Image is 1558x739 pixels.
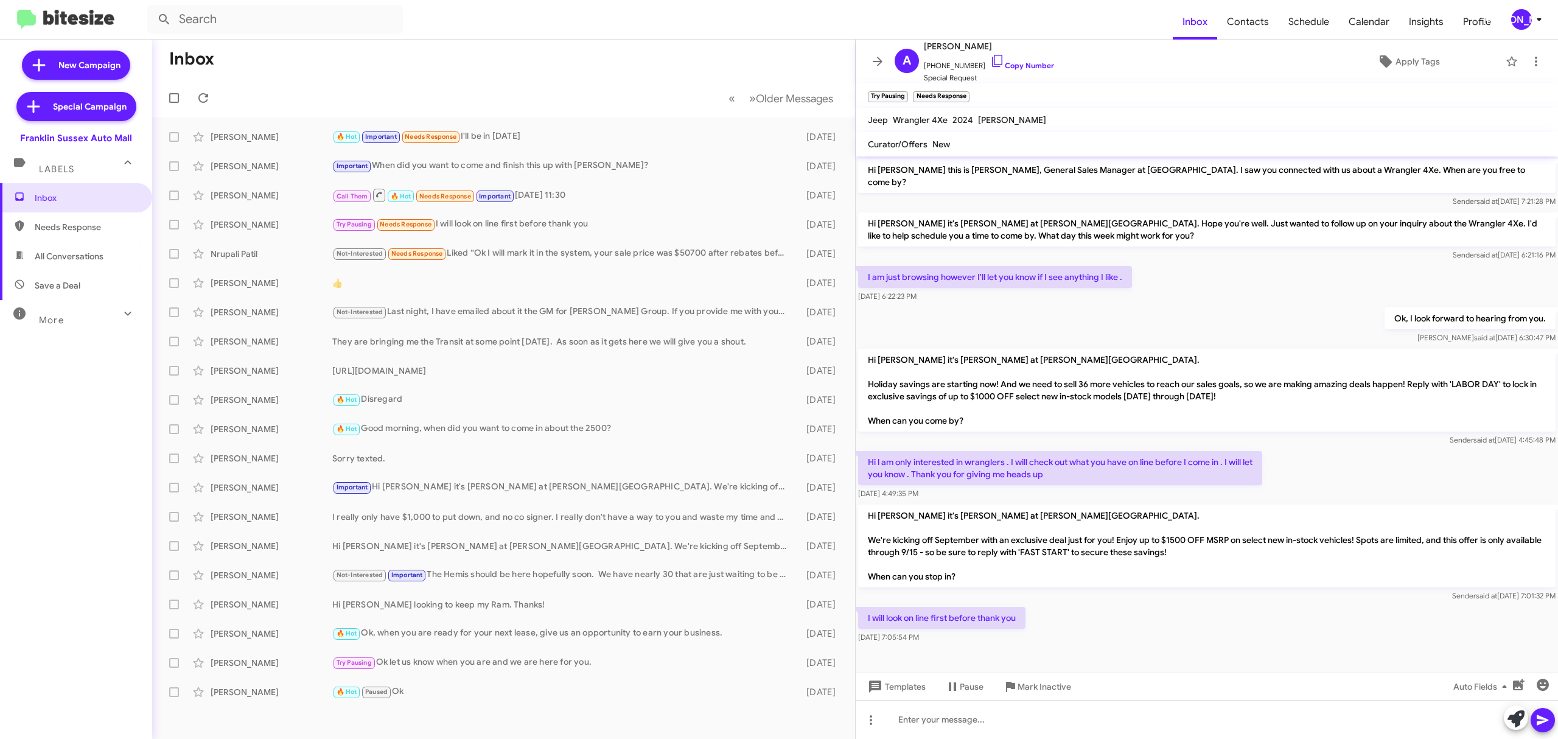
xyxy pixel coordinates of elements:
[332,626,793,640] div: Ok, when you are ready for your next lease, give us an opportunity to earn your business.
[169,49,214,69] h1: Inbox
[728,91,735,106] span: «
[16,92,136,121] a: Special Campaign
[405,133,456,141] span: Needs Response
[793,540,845,552] div: [DATE]
[793,628,845,640] div: [DATE]
[337,629,357,637] span: 🔥 Hot
[793,569,845,581] div: [DATE]
[337,396,357,404] span: 🔥 Hot
[978,114,1046,125] span: [PERSON_NAME]
[211,131,332,143] div: [PERSON_NAME]
[924,54,1054,72] span: [PHONE_NUMBER]
[1473,435,1495,444] span: said at
[793,423,845,435] div: [DATE]
[479,192,511,200] span: Important
[332,159,793,173] div: When did you want to come and finish this up with [PERSON_NAME]?
[39,315,64,326] span: More
[1476,197,1498,206] span: said at
[868,91,908,102] small: Try Pausing
[337,688,357,696] span: 🔥 Hot
[858,489,918,498] span: [DATE] 4:49:35 PM
[332,277,793,289] div: 👍
[960,676,983,698] span: Pause
[211,686,332,698] div: [PERSON_NAME]
[1399,4,1453,40] span: Insights
[211,248,332,260] div: Nrupali Patil
[211,657,332,669] div: [PERSON_NAME]
[1453,4,1501,40] a: Profile
[211,540,332,552] div: [PERSON_NAME]
[932,139,950,150] span: New
[332,540,793,552] div: Hi [PERSON_NAME] it's [PERSON_NAME] at [PERSON_NAME][GEOGRAPHIC_DATA]. We're kicking off Septembe...
[39,164,74,175] span: Labels
[793,394,845,406] div: [DATE]
[211,569,332,581] div: [PERSON_NAME]
[721,86,742,111] button: Previous
[337,659,372,667] span: Try Pausing
[722,86,840,111] nav: Page navigation example
[332,685,793,699] div: Ok
[332,130,793,144] div: I'll be in [DATE]
[20,132,132,144] div: Franklin Sussex Auto Mall
[211,394,332,406] div: [PERSON_NAME]
[332,393,793,407] div: Disregard
[793,482,845,494] div: [DATE]
[337,220,372,228] span: Try Pausing
[337,192,368,200] span: Call Them
[332,656,793,670] div: Ok let us know when you are and we are here for you.
[1018,676,1071,698] span: Mark Inactive
[332,217,793,231] div: I will look on line first before thank you
[858,505,1556,587] p: Hi [PERSON_NAME] it's [PERSON_NAME] at [PERSON_NAME][GEOGRAPHIC_DATA]. We're kicking off Septembe...
[211,423,332,435] div: [PERSON_NAME]
[1339,4,1399,40] a: Calendar
[211,306,332,318] div: [PERSON_NAME]
[211,189,332,201] div: [PERSON_NAME]
[935,676,993,698] button: Pause
[749,91,756,106] span: »
[1452,591,1556,600] span: Sender [DATE] 7:01:32 PM
[391,192,411,200] span: 🔥 Hot
[332,568,793,582] div: The Hemis should be here hopefully soon. We have nearly 30 that are just waiting to be shipped. T...
[1385,307,1556,329] p: Ok, I look forward to hearing from you.
[756,92,833,105] span: Older Messages
[332,511,793,523] div: I really only have $1,000 to put down, and no co signer. I really don't have a way to you and was...
[1453,197,1556,206] span: Sender [DATE] 7:21:28 PM
[913,91,969,102] small: Needs Response
[793,277,845,289] div: [DATE]
[1279,4,1339,40] span: Schedule
[858,349,1556,432] p: Hi [PERSON_NAME] it's [PERSON_NAME] at [PERSON_NAME][GEOGRAPHIC_DATA]. Holiday savings are starti...
[1450,435,1556,444] span: Sender [DATE] 4:45:48 PM
[211,219,332,231] div: [PERSON_NAME]
[858,451,1262,485] p: Hi l am only interested in wranglers . I will check out what you have on line before I come in . ...
[332,247,793,261] div: Liked “Ok I will mark it in the system, your sale price was $50700 after rebates before taxes and...
[22,51,130,80] a: New Campaign
[1474,333,1495,342] span: said at
[858,607,1025,629] p: I will look on line first before thank you
[332,365,793,377] div: [URL][DOMAIN_NAME]
[858,266,1132,288] p: I am just browsing however I'll let you know if I see anything I like .
[1173,4,1217,40] span: Inbox
[793,131,845,143] div: [DATE]
[793,511,845,523] div: [DATE]
[793,335,845,348] div: [DATE]
[1453,676,1512,698] span: Auto Fields
[211,511,332,523] div: [PERSON_NAME]
[793,686,845,698] div: [DATE]
[1453,250,1556,259] span: Sender [DATE] 6:21:16 PM
[58,59,121,71] span: New Campaign
[793,657,845,669] div: [DATE]
[337,308,383,316] span: Not-Interested
[793,452,845,464] div: [DATE]
[211,598,332,611] div: [PERSON_NAME]
[391,250,443,257] span: Needs Response
[35,221,138,233] span: Needs Response
[793,248,845,260] div: [DATE]
[903,51,911,71] span: A
[211,160,332,172] div: [PERSON_NAME]
[1444,676,1521,698] button: Auto Fields
[990,61,1054,70] a: Copy Number
[332,452,793,464] div: Sorry texted.
[35,250,103,262] span: All Conversations
[211,628,332,640] div: [PERSON_NAME]
[856,676,935,698] button: Templates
